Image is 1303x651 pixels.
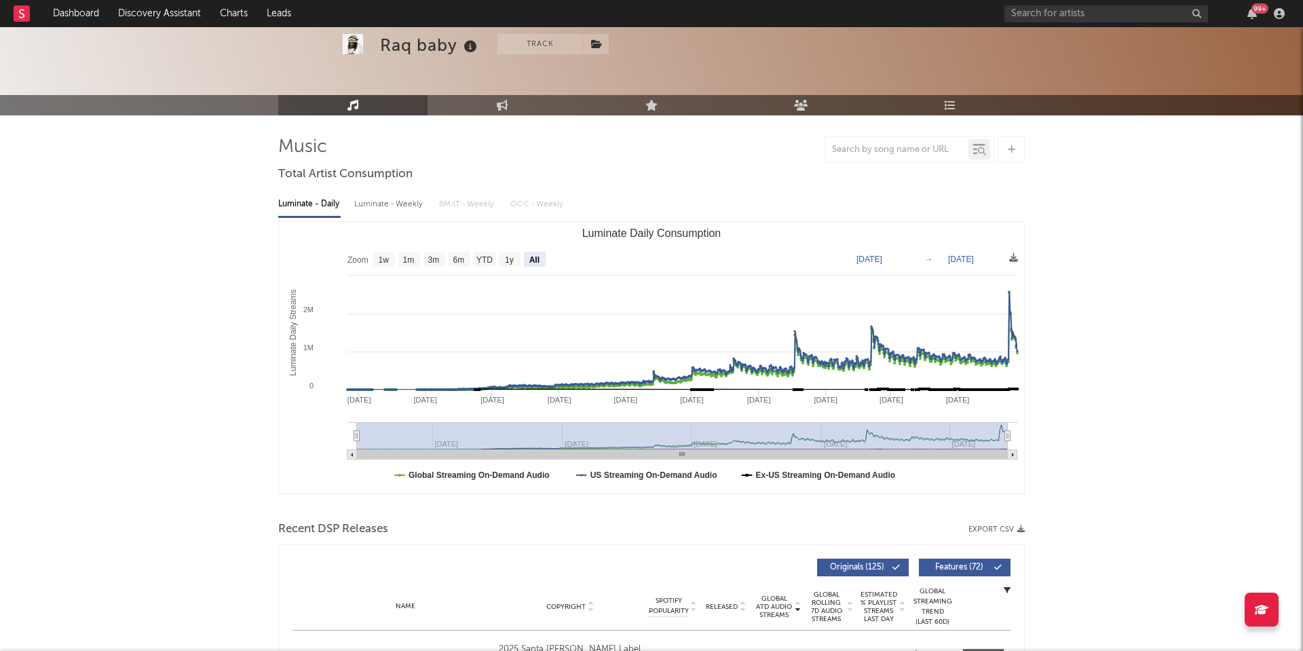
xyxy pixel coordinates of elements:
[480,396,504,404] text: [DATE]
[756,470,896,480] text: Ex-US Streaming On-Demand Audio
[680,396,704,404] text: [DATE]
[590,470,717,480] text: US Streaming On-Demand Audio
[925,255,933,264] text: →
[409,470,550,480] text: Global Streaming On-Demand Audio
[347,396,371,404] text: [DATE]
[919,559,1011,576] button: Features(72)
[755,595,793,619] span: Global ATD Audio Streams
[928,563,990,572] span: Features ( 72 )
[856,255,882,264] text: [DATE]
[706,603,738,611] span: Released
[303,343,314,352] text: 1M
[860,591,897,623] span: Estimated % Playlist Streams Last Day
[278,193,341,216] div: Luminate - Daily
[548,396,571,404] text: [DATE]
[347,255,369,265] text: Zoom
[808,591,845,623] span: Global Rolling 7D Audio Streams
[968,525,1025,534] button: Export CSV
[505,255,514,265] text: 1y
[288,289,298,375] text: Luminate Daily Streams
[1247,8,1257,19] button: 99+
[649,596,689,616] span: Spotify Popularity
[912,587,953,627] div: Global Streaming Trend (Last 60D)
[497,34,582,54] button: Track
[453,255,465,265] text: 6m
[1004,5,1208,22] input: Search for artists
[354,193,426,216] div: Luminate - Weekly
[825,145,968,155] input: Search by song name or URL
[747,396,771,404] text: [DATE]
[379,255,390,265] text: 1w
[613,396,637,404] text: [DATE]
[303,305,314,314] text: 2M
[814,396,838,404] text: [DATE]
[948,255,974,264] text: [DATE]
[817,559,909,576] button: Originals(125)
[582,227,721,239] text: Luminate Daily Consumption
[880,396,903,404] text: [DATE]
[1251,3,1268,14] div: 99 +
[309,382,314,390] text: 0
[428,255,440,265] text: 3m
[320,601,492,612] div: Name
[278,521,388,538] span: Recent DSP Releases
[413,396,437,404] text: [DATE]
[946,396,970,404] text: [DATE]
[403,255,415,265] text: 1m
[529,255,540,265] text: All
[476,255,493,265] text: YTD
[380,34,480,56] div: Raq baby
[279,222,1024,494] svg: Luminate Daily Consumption
[278,166,413,183] span: Total Artist Consumption
[826,563,888,572] span: Originals ( 125 )
[546,603,586,611] span: Copyright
